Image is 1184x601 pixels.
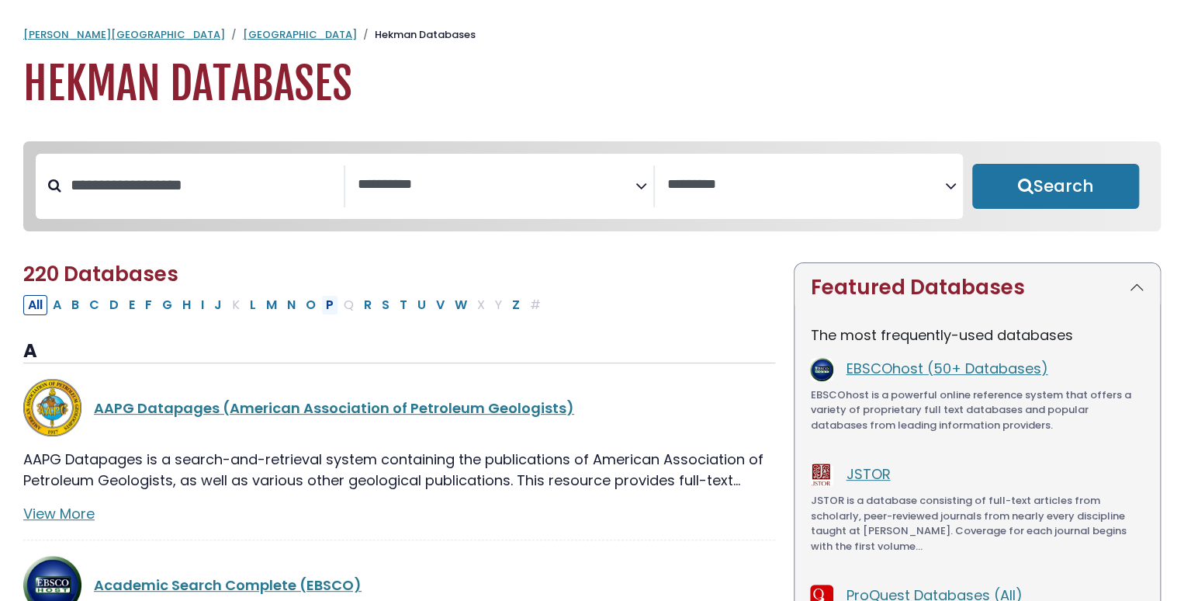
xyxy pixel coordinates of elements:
[23,27,1161,43] nav: breadcrumb
[23,295,47,315] button: All
[23,340,775,363] h3: A
[507,295,524,315] button: Filter Results Z
[245,295,261,315] button: Filter Results L
[23,260,178,288] span: 220 Databases
[23,58,1161,110] h1: Hekman Databases
[282,295,300,315] button: Filter Results N
[209,295,227,315] button: Filter Results J
[413,295,431,315] button: Filter Results U
[359,295,376,315] button: Filter Results R
[431,295,449,315] button: Filter Results V
[105,295,123,315] button: Filter Results D
[94,575,362,595] a: Academic Search Complete (EBSCO)
[243,27,357,42] a: [GEOGRAPHIC_DATA]
[61,172,344,198] input: Search database by title or keyword
[377,295,394,315] button: Filter Results S
[846,359,1047,378] a: EBSCOhost (50+ Databases)
[94,398,574,418] a: AAPG Datapages (American Association of Petroleum Geologists)
[85,295,104,315] button: Filter Results C
[667,177,945,193] textarea: Search
[810,387,1144,433] p: EBSCOhost is a powerful online reference system that offers a variety of proprietary full text da...
[23,504,95,523] a: View More
[23,141,1161,231] nav: Search filters
[23,27,225,42] a: [PERSON_NAME][GEOGRAPHIC_DATA]
[357,27,476,43] li: Hekman Databases
[301,295,320,315] button: Filter Results O
[158,295,177,315] button: Filter Results G
[321,295,338,315] button: Filter Results P
[450,295,472,315] button: Filter Results W
[795,263,1160,312] button: Featured Databases
[196,295,209,315] button: Filter Results I
[48,295,66,315] button: Filter Results A
[140,295,157,315] button: Filter Results F
[395,295,412,315] button: Filter Results T
[810,325,1144,346] p: The most frequently-used databases
[67,295,84,315] button: Filter Results B
[846,464,890,484] a: JSTOR
[810,493,1144,554] p: JSTOR is a database consisting of full-text articles from scholarly, peer-reviewed journals from ...
[23,294,547,314] div: Alpha-list to filter by first letter of database name
[124,295,140,315] button: Filter Results E
[261,295,282,315] button: Filter Results M
[358,177,635,193] textarea: Search
[972,164,1139,209] button: Submit for Search Results
[178,295,196,315] button: Filter Results H
[23,449,775,491] p: AAPG Datapages is a search-and-retrieval system containing the publications of American Associati...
